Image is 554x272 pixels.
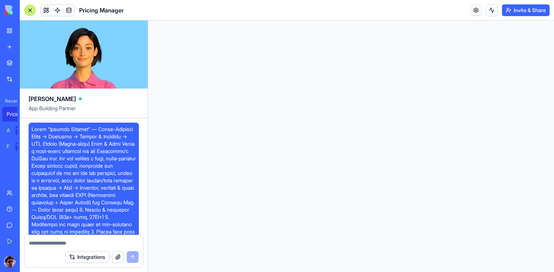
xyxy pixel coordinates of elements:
[2,123,32,138] a: AI Logo GeneratorTRY
[4,256,15,268] img: ACg8ocIhkz1aRk-Roz4YyTqHfctiolHZE_H9nC0DkG-ZRW4gvUkYqIpa=s96-c
[79,6,124,15] span: Pricing Manager
[29,105,139,118] span: App Building Partner
[7,127,10,134] div: AI Logo Generator
[29,94,76,103] span: [PERSON_NAME]
[2,98,18,104] span: Recent
[502,4,550,16] button: Invite & Share
[2,139,32,154] a: Feedback FormTRY
[15,142,27,151] div: TRY
[7,143,10,150] div: Feedback Form
[15,126,27,135] div: TRY
[65,251,109,263] button: Integrations
[5,5,51,15] img: logo
[2,107,32,122] a: Pricing Manager
[7,111,27,118] div: Pricing Manager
